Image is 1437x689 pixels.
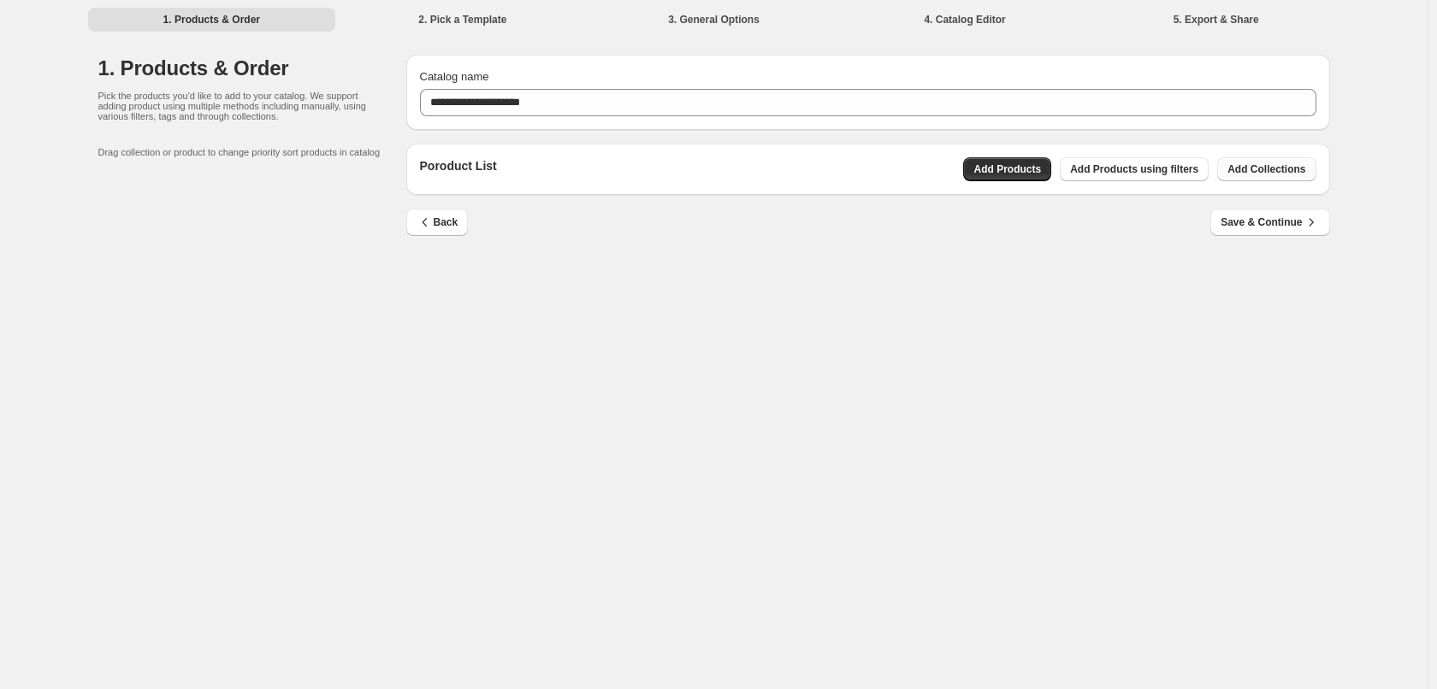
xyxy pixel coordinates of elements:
[98,55,406,82] h1: 1. Products & Order
[963,157,1051,181] button: Add Products
[420,70,489,83] span: Catalog name
[1217,157,1316,181] button: Add Collections
[98,147,406,157] p: Drag collection or product to change priority sort products in catalog
[1060,157,1209,181] button: Add Products using filters
[1210,209,1329,236] button: Save & Continue
[420,157,497,181] p: Poroduct List
[1221,214,1319,231] span: Save & Continue
[1070,162,1198,176] span: Add Products using filters
[973,162,1041,176] span: Add Products
[98,91,372,121] p: Pick the products you'd like to add to your catalog. We support adding product using multiple met...
[1227,162,1305,176] span: Add Collections
[417,214,458,231] span: Back
[406,209,469,236] button: Back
